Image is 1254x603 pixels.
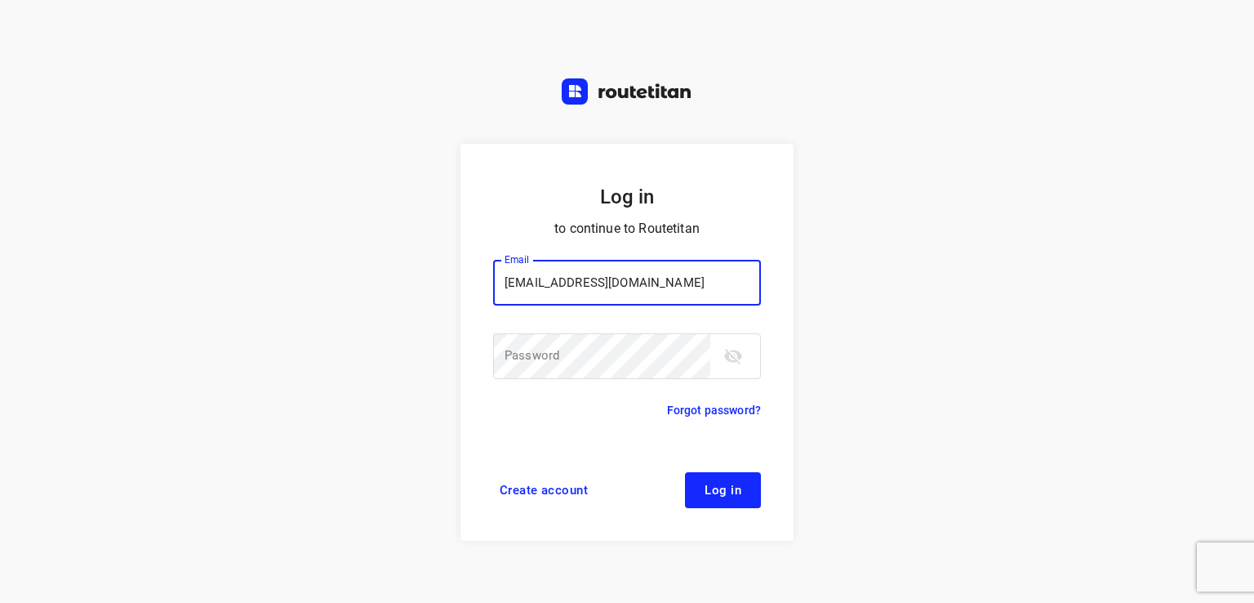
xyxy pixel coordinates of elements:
h5: Log in [493,183,761,211]
a: Routetitan [562,78,692,109]
a: Create account [493,472,594,508]
span: Create account [500,484,588,497]
button: toggle password visibility [717,340,749,373]
button: Log in [685,472,761,508]
p: to continue to Routetitan [493,217,761,240]
img: Routetitan [562,78,692,105]
a: Forgot password? [667,400,761,420]
span: Log in [705,484,741,497]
